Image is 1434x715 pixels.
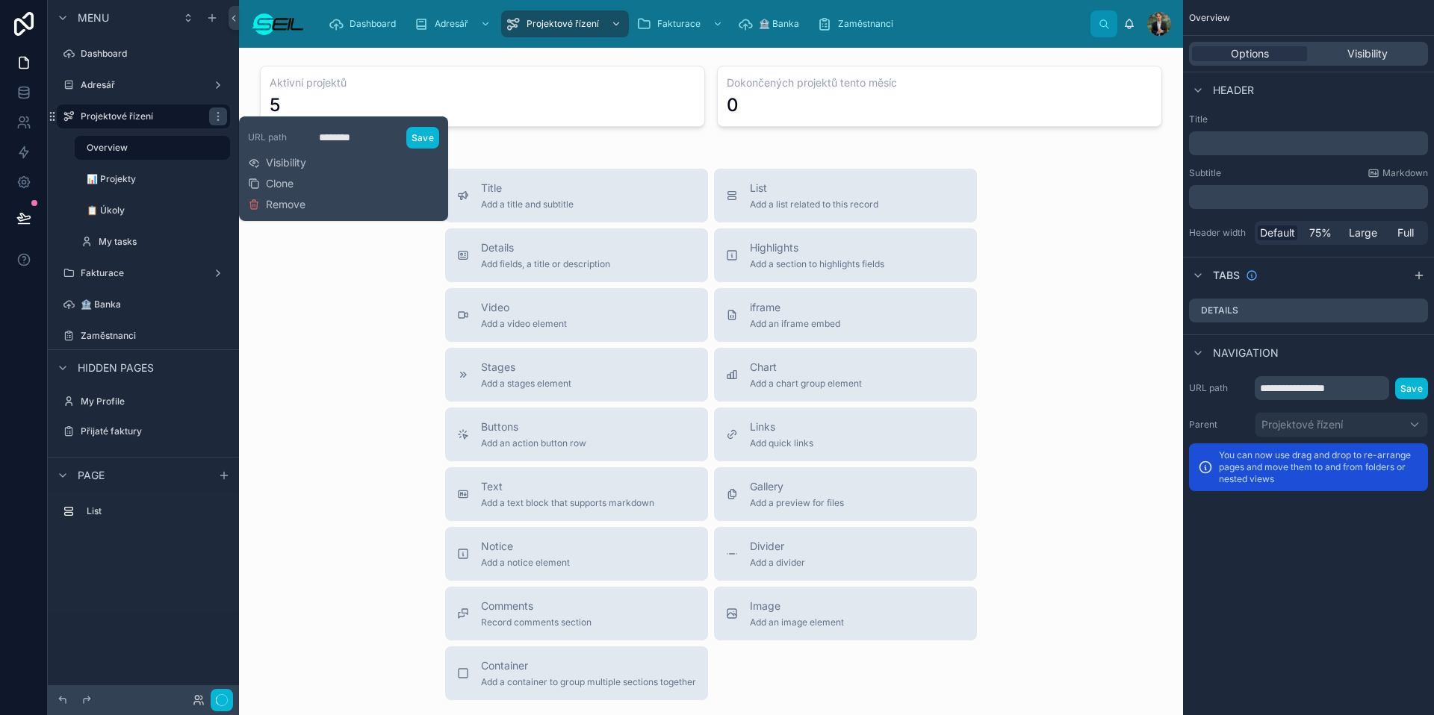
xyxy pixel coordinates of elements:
[1189,419,1249,431] label: Parent
[445,467,708,521] button: TextAdd a text block that supports markdown
[481,300,567,315] span: Video
[78,468,105,483] span: Page
[81,48,227,60] label: Dashboard
[57,390,230,413] a: My Profile
[81,79,206,91] label: Adresář
[481,479,654,494] span: Text
[750,616,844,628] span: Add an image element
[1261,417,1343,432] span: Projektové řízení
[266,176,294,191] span: Clone
[1219,449,1419,485] p: You can now use drag and drop to re-arrange pages and move them to and from folders or nested views
[481,378,571,390] span: Add a stages element
[714,288,977,342] button: iframeAdd an iframe embed
[324,10,406,37] a: Dashboard
[714,348,977,402] button: ChartAdd a chart group element
[87,505,224,517] label: List
[266,155,306,170] span: Visibility
[87,204,227,216] label: 📋 Úkoly
[481,557,570,569] span: Add a notice element
[657,18,701,30] span: Fakturace
[632,10,730,37] a: Fakturace
[81,425,227,437] label: Přijaté faktury
[750,318,840,330] span: Add an iframe embed
[481,676,696,688] span: Add a container to group multiple sections together
[750,479,844,494] span: Gallery
[750,240,884,255] span: Highlights
[750,360,862,375] span: Chart
[750,437,813,449] span: Add quick links
[87,142,221,154] label: Overview
[57,42,230,66] a: Dashboard
[714,587,977,640] button: ImageAdd an image element
[750,539,805,554] span: Divider
[813,10,904,37] a: Zaměstnanci
[1231,46,1269,61] span: Options
[445,169,708,222] button: TitleAdd a title and subtitle
[78,360,154,375] span: Hidden pages
[409,10,498,37] a: Adresář
[1213,268,1240,283] span: Tabs
[501,10,629,37] a: Projektové řízení
[445,348,708,402] button: StagesAdd a stages element
[481,419,586,434] span: Buttons
[445,646,708,700] button: ContainerAdd a container to group multiple sections together
[57,419,230,443] a: Přijaté faktury
[406,127,439,149] button: Save
[750,497,844,509] span: Add a preview for files
[81,330,227,342] label: Zaměstnanci
[1395,378,1428,399] button: Save
[251,12,305,36] img: App logo
[481,599,592,613] span: Comments
[435,18,468,30] span: Adresář
[81,299,227,310] label: 🏦 Banka
[1189,227,1249,239] label: Header width
[714,467,977,521] button: GalleryAdd a preview for files
[1189,131,1428,155] div: scrollable content
[838,18,893,30] span: Zaměstnanci
[1213,346,1279,360] span: Navigation
[248,197,305,212] button: Remove
[75,136,230,160] a: Overview
[81,267,206,279] label: Fakturace
[481,497,654,509] span: Add a text block that supports markdown
[750,258,884,270] span: Add a section to highlights fields
[350,18,396,30] span: Dashboard
[57,293,230,316] a: 🏦 Banka
[317,7,1090,40] div: scrollable content
[87,173,227,185] label: 📊 Projekty
[1349,225,1377,240] span: Large
[1189,167,1221,179] label: Subtitle
[81,396,227,408] label: My Profile
[1260,225,1295,240] span: Default
[750,199,878,210] span: Add a list related to this record
[1189,185,1428,209] div: scrollable content
[527,18,599,30] span: Projektové řízení
[1189,113,1428,125] label: Title
[481,658,696,673] span: Container
[1382,167,1428,179] span: Markdown
[481,181,574,196] span: Title
[1213,83,1254,98] span: Header
[714,228,977,282] button: HighlightsAdd a section to highlights fields
[481,539,570,554] span: Notice
[481,240,610,255] span: Details
[714,527,977,581] button: DividerAdd a divider
[75,230,230,254] a: My tasks
[57,261,230,285] a: Fakturace
[759,18,799,30] span: 🏦 Banka
[1201,305,1238,316] label: Details
[1189,12,1230,24] span: Overview
[248,176,305,191] button: Clone
[714,408,977,461] button: LinksAdd quick links
[445,527,708,581] button: NoticeAdd a notice element
[1309,225,1332,240] span: 75%
[57,104,230,128] a: Projektové řízení
[99,236,227,248] label: My tasks
[266,197,305,212] span: Remove
[57,324,230,348] a: Zaměstnanci
[445,228,708,282] button: DetailsAdd fields, a title or description
[481,616,592,628] span: Record comments section
[750,378,862,390] span: Add a chart group element
[75,167,230,191] a: 📊 Projekty
[1255,412,1428,437] button: Projektové řízení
